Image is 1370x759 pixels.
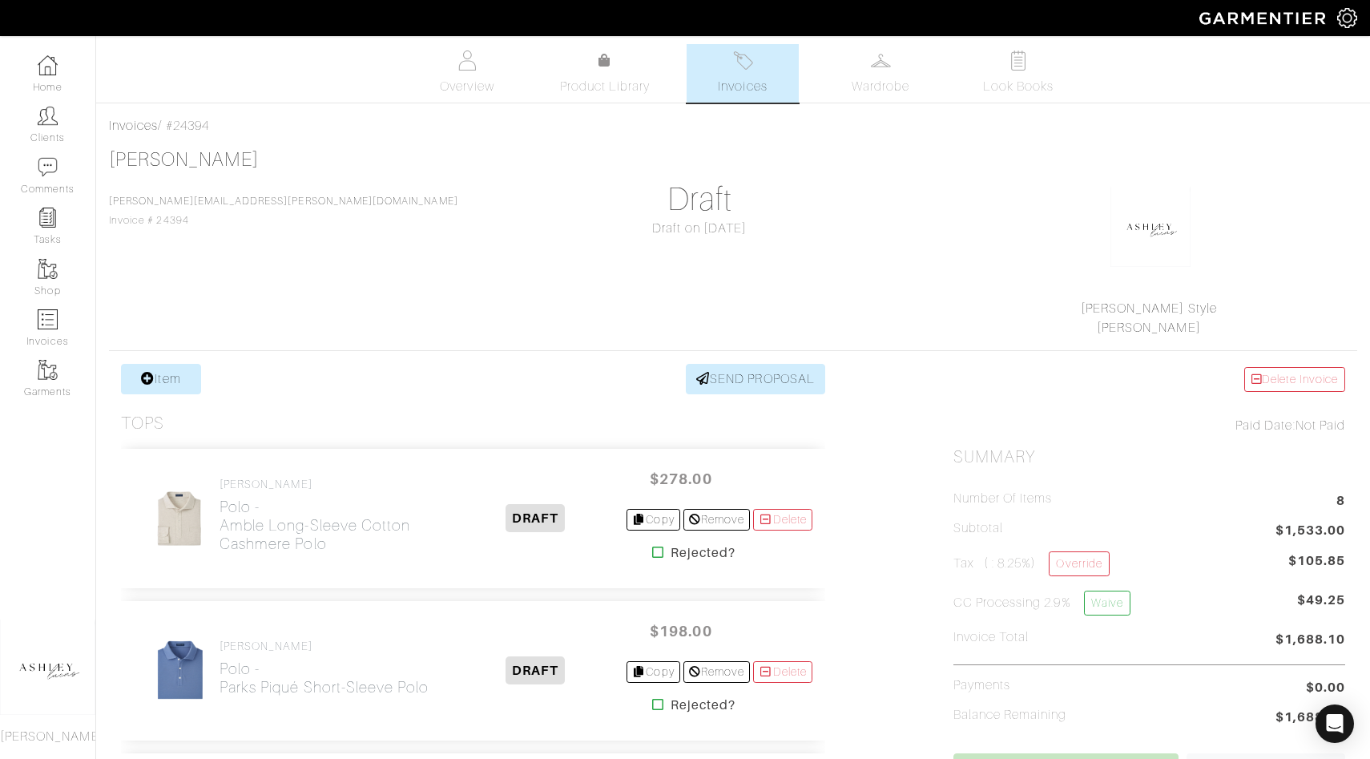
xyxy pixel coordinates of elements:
[220,640,429,696] a: [PERSON_NAME] Polo -Parks Piqué Short-Sleeve Polo
[150,485,209,552] img: FYqWdQJg1W71X3gVSsU2kZrb
[504,180,896,219] h1: Draft
[38,208,58,228] img: reminder-icon-8004d30b9f0a5d33ae49ab947aed9ed385cf756f9e5892f1edd6e32f2345188e.png
[633,614,729,648] span: $198.00
[1081,301,1217,316] a: [PERSON_NAME] Style
[1191,4,1337,32] img: garmentier-logo-header-white-b43fb05a5012e4ada735d5af1a66efaba907eab6374d6393d1fbf88cb4ef424d.png
[633,462,729,496] span: $278.00
[38,55,58,75] img: dashboard-icon-dbcd8f5a0b271acd01030246c82b418ddd0df26cd7fceb0bd07c9910d44c42f6.png
[733,50,753,71] img: orders-27d20c2124de7fd6de4e0e44c1d41de31381a507db9b33961299e4e07d508b8c.svg
[683,661,750,683] a: Remove
[671,696,735,715] strong: Rejected?
[953,630,1030,645] h5: Invoice Total
[686,364,825,394] a: SEND PROPOSAL
[1049,551,1109,576] a: Override
[1297,591,1345,622] span: $49.25
[1009,50,1029,71] img: todo-9ac3debb85659649dc8f770b8b6100bb5dab4b48dedcbae339e5042a72dfd3cc.svg
[220,660,429,696] h2: Polo - Parks Piqué Short-Sleeve Polo
[1337,8,1357,28] img: gear-icon-white-bd11855cb880d31180b6d7d6211b90ccbf57a29d726f0c71d8c61bd08dd39cc2.png
[1316,704,1354,743] div: Open Intercom Messenger
[506,504,564,532] span: DRAFT
[109,116,1357,135] div: / #24394
[753,661,812,683] a: Delete
[109,196,458,207] a: [PERSON_NAME][EMAIL_ADDRESS][PERSON_NAME][DOMAIN_NAME]
[718,77,767,96] span: Invoices
[38,360,58,380] img: garments-icon-b7da505a4dc4fd61783c78ac3ca0ef83fa9d6f193b1c9dc38574b1d14d53ca28.png
[627,661,680,683] a: Copy
[824,44,937,103] a: Wardrobe
[1235,418,1295,433] span: Paid Date:
[671,543,735,563] strong: Rejected?
[220,640,429,653] h4: [PERSON_NAME]
[220,498,445,553] h2: Polo - Amble Long-Sleeve Cotton Cashmere Polo
[220,478,445,491] h4: [PERSON_NAME]
[148,637,212,704] img: Qs9mztgNqXgH7XGn4Es9zCYp
[1275,630,1345,652] span: $1,688.10
[1110,187,1191,267] img: okhkJxsQsug8ErY7G9ypRsDh.png
[1084,591,1130,616] a: Waive
[753,509,812,531] a: Delete
[953,591,1130,616] h5: CC Processing 2.9%
[953,708,1067,723] h5: Balance Remaining
[504,219,896,238] div: Draft on [DATE]
[121,364,201,394] a: Item
[1097,321,1201,335] a: [PERSON_NAME]
[687,44,799,103] a: Invoices
[549,51,661,96] a: Product Library
[983,77,1054,96] span: Look Books
[1336,491,1345,513] span: 8
[109,119,158,133] a: Invoices
[38,106,58,126] img: clients-icon-6bae9207a08558b7cb47a8932f037763ab4055f8c8b6bfacd5dc20c3e0201464.png
[953,551,1110,576] h5: Tax ( : 8.25%)
[962,44,1074,103] a: Look Books
[953,521,1003,536] h5: Subtotal
[109,149,259,170] a: [PERSON_NAME]
[953,491,1053,507] h5: Number of Items
[953,678,1010,693] h5: Payments
[121,414,164,434] h3: Tops
[109,196,458,226] span: Invoice # 24394
[457,50,477,71] img: basicinfo-40fd8af6dae0f16599ec9e87c0ef1c0a1fdea2edbe929e3d69a839185d80c458.svg
[1244,367,1345,392] a: Delete Invoice
[1275,521,1345,543] span: $1,533.00
[560,77,651,96] span: Product Library
[953,447,1345,467] h2: Summary
[38,309,58,329] img: orders-icon-0abe47150d42831381b5fb84f609e132dff9fe21cb692f30cb5eec754e2cba89.png
[1275,708,1345,729] span: $1,688.10
[683,509,750,531] a: Remove
[440,77,494,96] span: Overview
[411,44,523,103] a: Overview
[953,416,1345,435] div: Not Paid
[1306,678,1345,697] span: $0.00
[871,50,891,71] img: wardrobe-487a4870c1b7c33e795ec22d11cfc2ed9d08956e64fb3008fe2437562e282088.svg
[852,77,909,96] span: Wardrobe
[38,259,58,279] img: garments-icon-b7da505a4dc4fd61783c78ac3ca0ef83fa9d6f193b1c9dc38574b1d14d53ca28.png
[1288,551,1345,571] span: $105.85
[38,157,58,177] img: comment-icon-a0a6a9ef722e966f86d9cbdc48e553b5cf19dbc54f86b18d962a5391bc8f6eb6.png
[506,656,564,684] span: DRAFT
[627,509,680,531] a: Copy
[220,478,445,553] a: [PERSON_NAME] Polo -Amble Long-Sleeve Cotton Cashmere Polo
